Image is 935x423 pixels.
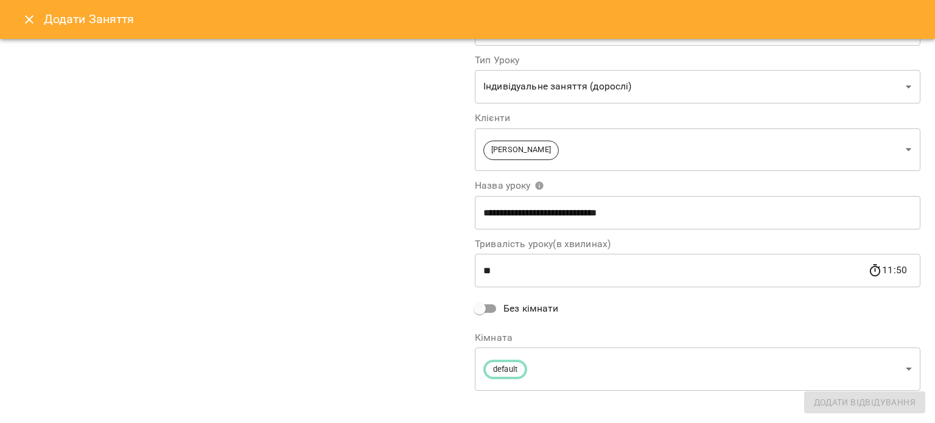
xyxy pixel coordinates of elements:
span: Назва уроку [475,181,544,191]
span: default [486,364,525,376]
div: default [475,348,920,391]
div: [PERSON_NAME] [475,128,920,171]
h6: Додати Заняття [44,10,920,29]
label: Клієнти [475,113,920,123]
label: Кімната [475,333,920,343]
label: Тривалість уроку(в хвилинах) [475,239,920,249]
span: Без кімнати [503,301,559,316]
span: [PERSON_NAME] [484,144,558,156]
button: Close [15,5,44,34]
div: Індивідуальне заняття (дорослі) [475,70,920,104]
label: Тип Уроку [475,55,920,65]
